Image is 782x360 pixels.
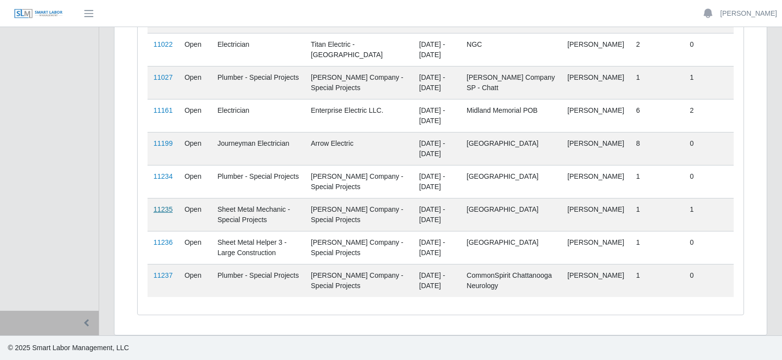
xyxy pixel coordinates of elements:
td: Open [179,264,212,297]
td: [PERSON_NAME] [561,33,630,66]
td: [GEOGRAPHIC_DATA] [461,198,561,231]
td: [DATE] - [DATE] [413,264,461,297]
td: Open [179,165,212,198]
td: 1 [630,66,684,99]
td: [GEOGRAPHIC_DATA] [461,132,561,165]
td: 1 [630,165,684,198]
td: Open [179,99,212,132]
td: [DATE] - [DATE] [413,165,461,198]
a: 11161 [153,106,173,114]
td: [DATE] - [DATE] [413,99,461,132]
td: Plumber - Special Projects [212,66,305,99]
td: Arrow Electric [305,132,413,165]
td: 0 [684,33,734,66]
span: © 2025 Smart Labor Management, LLC [8,344,129,352]
td: 1 [630,198,684,231]
td: [PERSON_NAME] [561,198,630,231]
td: [PERSON_NAME] Company - Special Projects [305,165,413,198]
img: SLM Logo [14,8,63,19]
td: [DATE] - [DATE] [413,66,461,99]
td: Plumber - Special Projects [212,264,305,297]
td: [PERSON_NAME] Company - Special Projects [305,66,413,99]
td: 0 [684,231,734,264]
a: [PERSON_NAME] [720,8,777,19]
td: [GEOGRAPHIC_DATA] [461,165,561,198]
td: Electrician [212,99,305,132]
td: [PERSON_NAME] Company - Special Projects [305,231,413,264]
td: [DATE] - [DATE] [413,198,461,231]
td: 0 [684,264,734,297]
a: 11199 [153,139,173,147]
td: Open [179,33,212,66]
td: 1 [684,198,734,231]
td: [PERSON_NAME] [561,99,630,132]
a: 11027 [153,73,173,81]
td: [PERSON_NAME] Company SP - Chatt [461,66,561,99]
td: Open [179,132,212,165]
td: Sheet Metal Helper 3 - Large Construction [212,231,305,264]
td: [DATE] - [DATE] [413,132,461,165]
td: NGC [461,33,561,66]
a: 11234 [153,172,173,180]
td: Titan Electric - [GEOGRAPHIC_DATA] [305,33,413,66]
td: 6 [630,99,684,132]
td: [PERSON_NAME] [561,132,630,165]
a: 11236 [153,238,173,246]
td: [DATE] - [DATE] [413,33,461,66]
td: [PERSON_NAME] Company - Special Projects [305,198,413,231]
td: Electrician [212,33,305,66]
td: CommonSpirit Chattanooga Neurology [461,264,561,297]
td: Open [179,66,212,99]
td: Open [179,198,212,231]
td: 1 [630,264,684,297]
a: 11237 [153,271,173,279]
td: [GEOGRAPHIC_DATA] [461,231,561,264]
td: 1 [684,66,734,99]
td: Open [179,231,212,264]
td: 8 [630,132,684,165]
a: 11022 [153,40,173,48]
td: 0 [684,165,734,198]
td: [PERSON_NAME] [561,264,630,297]
td: [PERSON_NAME] [561,66,630,99]
td: [PERSON_NAME] Company - Special Projects [305,264,413,297]
td: 2 [630,33,684,66]
td: 1 [630,231,684,264]
td: Enterprise Electric LLC. [305,99,413,132]
td: 0 [684,132,734,165]
td: Midland Memorial POB [461,99,561,132]
td: Sheet Metal Mechanic - Special Projects [212,198,305,231]
td: Journeyman Electrician [212,132,305,165]
td: [PERSON_NAME] [561,231,630,264]
a: 11235 [153,205,173,213]
td: 2 [684,99,734,132]
td: [DATE] - [DATE] [413,231,461,264]
td: [PERSON_NAME] [561,165,630,198]
td: Plumber - Special Projects [212,165,305,198]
